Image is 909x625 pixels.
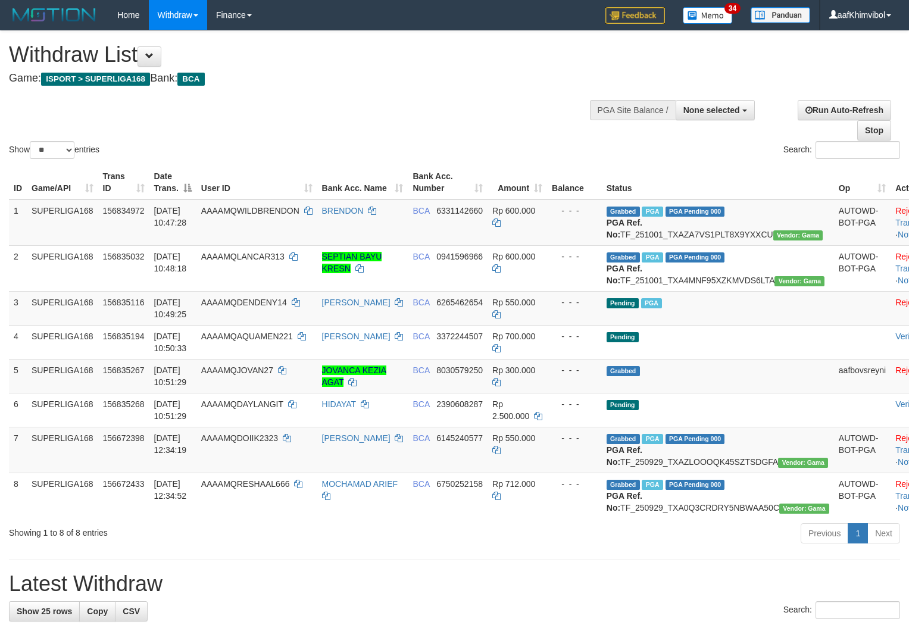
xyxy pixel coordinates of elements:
span: 34 [724,3,741,14]
td: SUPERLIGA168 [27,291,98,325]
span: [DATE] 10:51:29 [154,399,187,421]
div: PGA Site Balance / [590,100,676,120]
span: BCA [413,365,429,375]
span: 156672433 [103,479,145,489]
td: SUPERLIGA168 [27,199,98,246]
span: Copy [87,607,108,616]
span: None selected [683,105,740,115]
span: 156835032 [103,252,145,261]
span: Rp 2.500.000 [492,399,529,421]
td: 4 [9,325,27,359]
span: Grabbed [607,366,640,376]
span: Pending [607,400,639,410]
td: 6 [9,393,27,427]
span: 156835194 [103,332,145,341]
span: 156835116 [103,298,145,307]
div: - - - [552,330,597,342]
a: [PERSON_NAME] [322,332,391,341]
td: SUPERLIGA168 [27,359,98,393]
a: Next [867,523,900,543]
span: [DATE] 10:49:25 [154,298,187,319]
span: [DATE] 12:34:52 [154,479,187,501]
span: PGA Pending [666,480,725,490]
b: PGA Ref. No: [607,445,642,467]
a: JOVANCA KEZIA AGAT [322,365,387,387]
span: AAAAMQDENDENY14 [201,298,287,307]
b: PGA Ref. No: [607,218,642,239]
th: Amount: activate to sort column ascending [488,165,547,199]
span: Rp 550.000 [492,433,535,443]
span: ISPORT > SUPERLIGA168 [41,73,150,86]
span: [DATE] 12:34:19 [154,433,187,455]
td: AUTOWD-BOT-PGA [834,245,891,291]
td: TF_250929_TXAZLOOOQK45SZTSDGFA [602,427,834,473]
span: [DATE] 10:51:29 [154,365,187,387]
span: Rp 712.000 [492,479,535,489]
td: SUPERLIGA168 [27,245,98,291]
span: AAAAMQDAYLANGIT [201,399,283,409]
span: Vendor URL: https://trx31.1velocity.biz [773,230,823,240]
a: 1 [848,523,868,543]
div: - - - [552,364,597,376]
th: Op: activate to sort column ascending [834,165,891,199]
a: Run Auto-Refresh [798,100,891,120]
span: 156835267 [103,365,145,375]
span: Rp 550.000 [492,298,535,307]
span: Copy 2390608287 to clipboard [436,399,483,409]
span: AAAAMQRESHAAL666 [201,479,290,489]
span: BCA [413,206,429,215]
span: Grabbed [607,252,640,262]
span: Copy 0941596966 to clipboard [436,252,483,261]
select: Showentries [30,141,74,159]
span: PGA Pending [666,252,725,262]
span: BCA [413,298,429,307]
h1: Withdraw List [9,43,594,67]
span: Pending [607,332,639,342]
td: 2 [9,245,27,291]
span: Vendor URL: https://trx31.1velocity.biz [774,276,824,286]
th: Bank Acc. Number: activate to sort column ascending [408,165,488,199]
td: SUPERLIGA168 [27,393,98,427]
a: HIDAYAT [322,399,356,409]
div: - - - [552,398,597,410]
input: Search: [816,601,900,619]
b: PGA Ref. No: [607,264,642,285]
span: Grabbed [607,434,640,444]
img: Button%20Memo.svg [683,7,733,24]
span: CSV [123,607,140,616]
a: Show 25 rows [9,601,80,621]
span: AAAAMQLANCAR313 [201,252,285,261]
label: Search: [783,601,900,619]
span: Copy 6750252158 to clipboard [436,479,483,489]
span: BCA [413,332,429,341]
a: [PERSON_NAME] [322,298,391,307]
button: None selected [676,100,755,120]
a: MOCHAMAD ARIEF [322,479,398,489]
span: Copy 6265462654 to clipboard [436,298,483,307]
a: SEPTIAN BAYU KRESN [322,252,382,273]
th: ID [9,165,27,199]
span: BCA [413,252,429,261]
th: Status [602,165,834,199]
span: Grabbed [607,207,640,217]
span: Rp 300.000 [492,365,535,375]
span: Pending [607,298,639,308]
th: User ID: activate to sort column ascending [196,165,317,199]
span: Show 25 rows [17,607,72,616]
td: 8 [9,473,27,518]
td: 7 [9,427,27,473]
td: AUTOWD-BOT-PGA [834,473,891,518]
span: [DATE] 10:47:28 [154,206,187,227]
td: SUPERLIGA168 [27,325,98,359]
label: Search: [783,141,900,159]
span: 156835268 [103,399,145,409]
b: PGA Ref. No: [607,491,642,512]
span: AAAAMQWILDBRENDON [201,206,299,215]
span: AAAAMQDOIIK2323 [201,433,278,443]
td: 1 [9,199,27,246]
span: Vendor URL: https://trx31.1velocity.biz [779,504,829,514]
span: BCA [413,479,429,489]
span: BCA [413,399,429,409]
td: TF_251001_TXAZA7VS1PLT8X9YXXCU [602,199,834,246]
a: Previous [801,523,848,543]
